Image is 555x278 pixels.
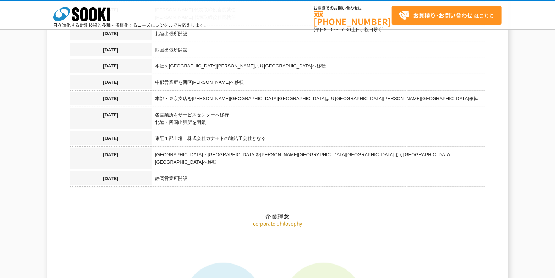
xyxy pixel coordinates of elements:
p: 日々進化する計測技術と多種・多様化するニーズにレンタルでお応えします。 [53,23,209,27]
th: [DATE] [70,108,152,132]
th: [DATE] [70,131,152,148]
th: [DATE] [70,92,152,108]
td: 北陸出張所開設 [152,27,485,43]
a: お見積り･お問い合わせはこちら [392,6,502,25]
span: 8:50 [324,26,334,33]
th: [DATE] [70,171,152,188]
p: corporate philosophy [70,220,485,227]
span: はこちら [399,10,494,21]
th: [DATE] [70,43,152,59]
td: 本社を[GEOGRAPHIC_DATA][PERSON_NAME]より[GEOGRAPHIC_DATA]へ移転 [152,59,485,75]
h2: 企業理念 [70,142,485,220]
td: 四国出張所開設 [152,43,485,59]
a: [PHONE_NUMBER] [314,11,392,26]
th: [DATE] [70,59,152,75]
td: 本部・東京支店を[PERSON_NAME][GEOGRAPHIC_DATA][GEOGRAPHIC_DATA]より[GEOGRAPHIC_DATA][PERSON_NAME][GEOGRAPHI... [152,92,485,108]
span: 17:30 [339,26,351,33]
strong: お見積り･お問い合わせ [413,11,473,20]
span: お電話でのお問い合わせは [314,6,392,10]
th: [DATE] [70,75,152,92]
td: 東証１部上場 株式会社カナモトの連結子会社となる [152,131,485,148]
td: 各営業所をサービスセンターへ移行 北陸・四国出張所を閉鎖 [152,108,485,132]
th: [DATE] [70,27,152,43]
span: (平日 ～ 土日、祝日除く) [314,26,384,33]
td: 中部営業所を西区[PERSON_NAME]へ移転 [152,75,485,92]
